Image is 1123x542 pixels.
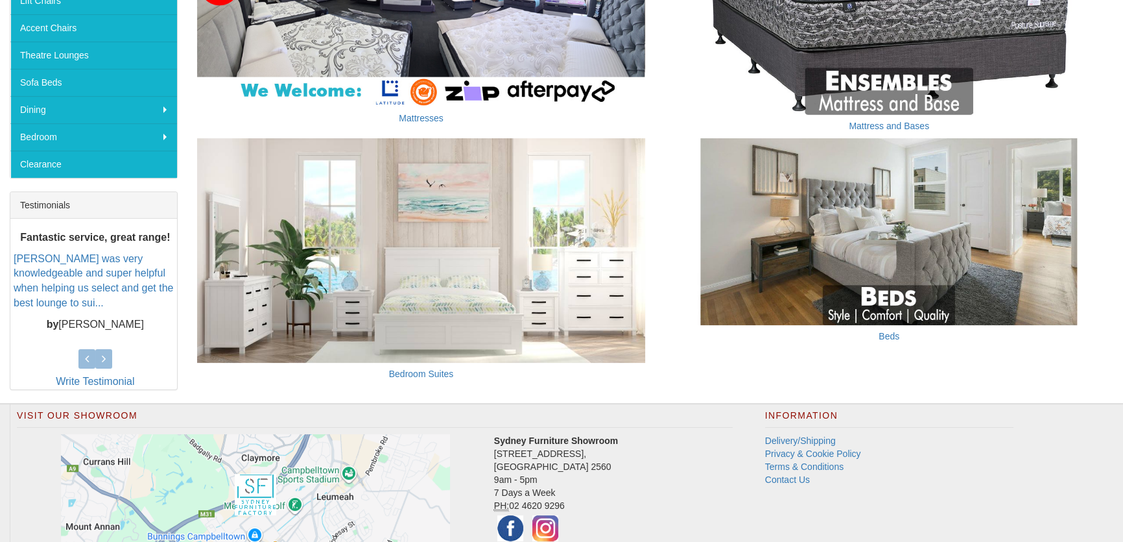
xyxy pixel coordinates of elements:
a: Bedroom Suites [389,369,454,379]
a: Terms & Conditions [765,462,844,472]
div: Testimonials [10,192,177,219]
h2: Information [765,411,1013,428]
img: Bedroom Suites [197,138,646,363]
a: Beds [879,331,899,341]
a: Clearance [10,151,177,178]
a: Bedroom [10,123,177,151]
a: Theatre Lounges [10,42,177,69]
a: Mattress and Bases [849,121,929,131]
a: Delivery/Shipping [765,436,836,446]
a: Dining [10,96,177,123]
a: Privacy & Cookie Policy [765,449,861,459]
abbr: Phone [494,500,509,511]
a: Sofa Beds [10,69,177,96]
b: by [47,318,59,329]
b: Fantastic service, great range! [20,231,170,242]
a: [PERSON_NAME] was very knowledgeable and super helpful when helping us select and get the best lo... [14,253,173,308]
a: Mattresses [399,113,443,123]
img: Beds [665,138,1113,325]
strong: Sydney Furniture Showroom [494,436,618,446]
a: Accent Chairs [10,14,177,42]
a: Write Testimonial [56,376,134,387]
a: Contact Us [765,474,810,485]
p: [PERSON_NAME] [14,317,177,332]
h2: Visit Our Showroom [17,411,733,428]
